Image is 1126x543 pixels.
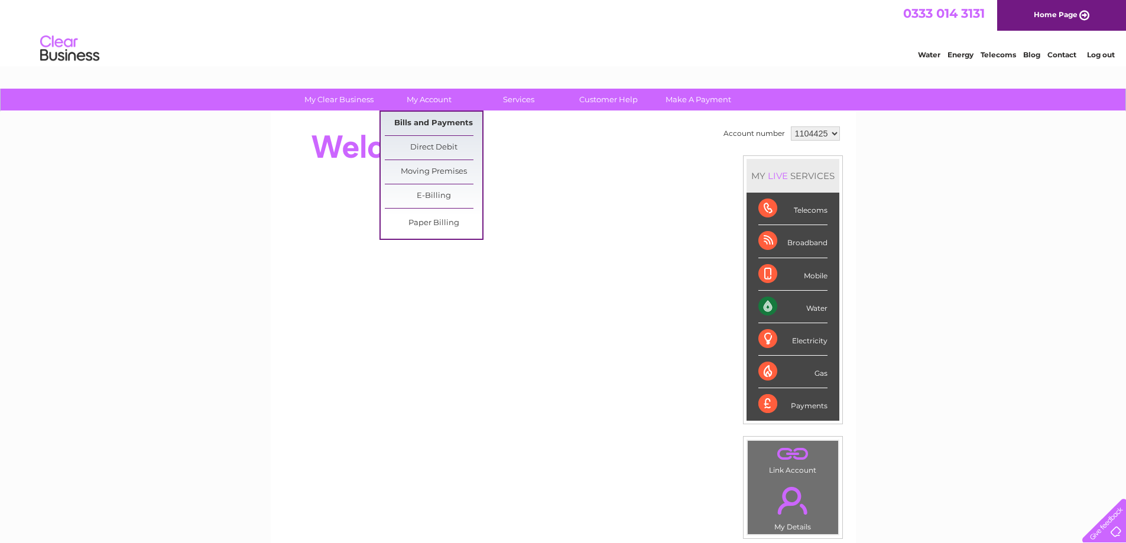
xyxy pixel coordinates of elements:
[385,136,482,160] a: Direct Debit
[380,89,478,110] a: My Account
[747,440,839,477] td: Link Account
[560,89,657,110] a: Customer Help
[1047,50,1076,59] a: Contact
[747,477,839,535] td: My Details
[290,89,388,110] a: My Clear Business
[758,388,828,420] div: Payments
[751,480,835,521] a: .
[947,50,974,59] a: Energy
[903,6,985,21] a: 0333 014 3131
[751,444,835,464] a: .
[385,212,482,235] a: Paper Billing
[284,6,843,57] div: Clear Business is a trading name of Verastar Limited (registered in [GEOGRAPHIC_DATA] No. 3667643...
[758,193,828,225] div: Telecoms
[758,225,828,258] div: Broadband
[385,112,482,135] a: Bills and Payments
[758,323,828,356] div: Electricity
[765,170,790,181] div: LIVE
[1023,50,1040,59] a: Blog
[385,184,482,208] a: E-Billing
[650,89,747,110] a: Make A Payment
[385,160,482,184] a: Moving Premises
[758,356,828,388] div: Gas
[721,123,788,144] td: Account number
[981,50,1016,59] a: Telecoms
[758,258,828,291] div: Mobile
[470,89,567,110] a: Services
[747,159,839,193] div: MY SERVICES
[1087,50,1115,59] a: Log out
[918,50,940,59] a: Water
[758,291,828,323] div: Water
[40,31,100,67] img: logo.png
